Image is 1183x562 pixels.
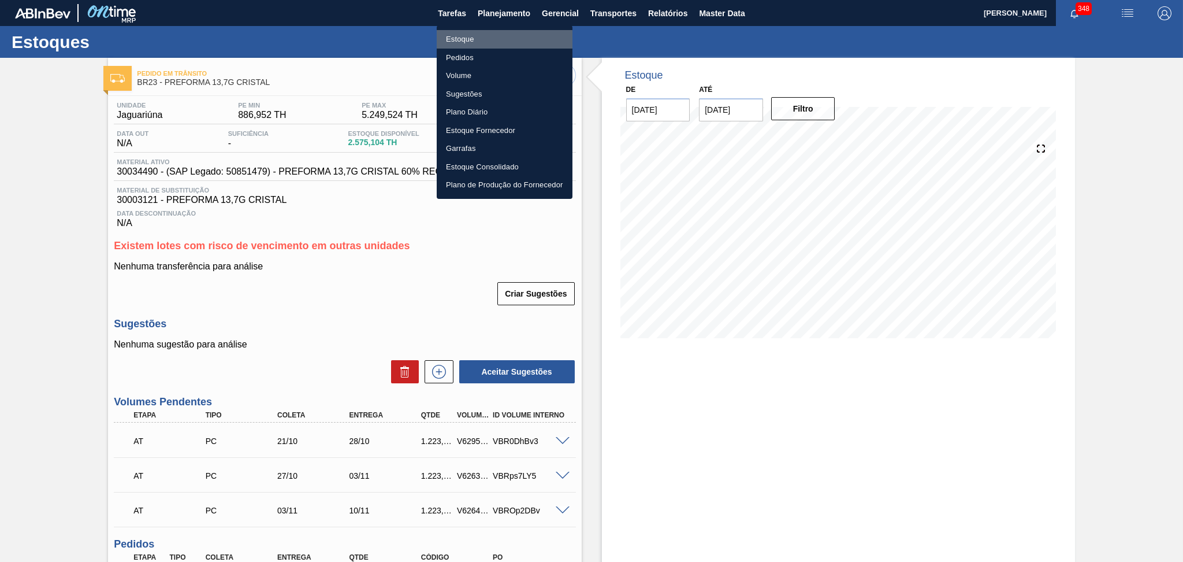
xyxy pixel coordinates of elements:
[437,49,572,67] a: Pedidos
[437,158,572,176] a: Estoque Consolidado
[437,176,572,194] a: Plano de Produção do Fornecedor
[437,139,572,158] a: Garrafas
[437,30,572,49] a: Estoque
[437,121,572,140] a: Estoque Fornecedor
[437,103,572,121] a: Plano Diário
[437,85,572,103] a: Sugestões
[437,66,572,85] a: Volume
